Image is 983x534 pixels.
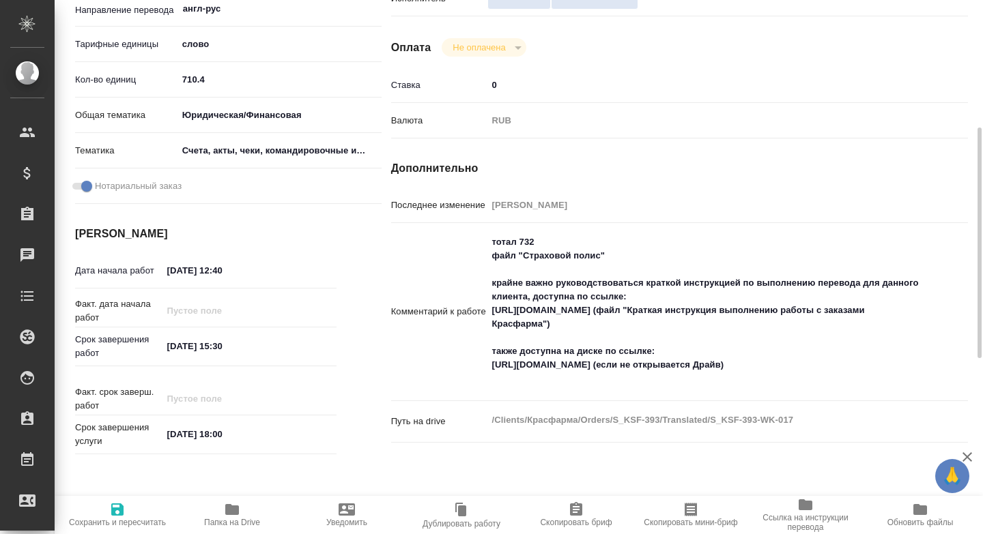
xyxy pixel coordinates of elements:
[633,496,748,534] button: Скопировать мини-бриф
[756,513,855,532] span: Ссылка на инструкции перевода
[177,33,382,56] div: слово
[75,264,162,278] p: Дата начала работ
[519,496,633,534] button: Скопировать бриф
[863,496,978,534] button: Обновить файлы
[75,226,337,242] h4: [PERSON_NAME]
[162,261,282,280] input: ✎ Введи что-нибудь
[95,179,182,193] span: Нотариальный заказ
[374,8,377,10] button: Open
[644,518,737,527] span: Скопировать мини-бриф
[75,333,162,360] p: Срок завершения работ
[75,385,162,413] p: Факт. срок заверш. работ
[391,114,487,128] p: Валюта
[175,496,289,534] button: Папка на Drive
[75,3,177,17] p: Направление перевода
[487,409,920,432] textarea: /Clients/Красфарма/Orders/S_KSF-393/Translated/S_KSF-393-WK-017
[448,42,509,53] button: Не оплачена
[60,496,175,534] button: Сохранить и пересчитать
[391,415,487,428] p: Путь на drive
[391,40,431,56] h4: Оплата
[487,75,920,95] input: ✎ Введи что-нибудь
[487,231,920,390] textarea: тотал 732 файл "Страховой полис" крайне важно руководствоваться краткой инструкцией по выполнени...
[162,301,282,321] input: Пустое поле
[289,496,404,534] button: Уведомить
[391,198,487,212] p: Последнее изменение
[69,518,166,527] span: Сохранить и пересчитать
[326,518,367,527] span: Уведомить
[162,336,282,356] input: ✎ Введи что-нибудь
[748,496,863,534] button: Ссылка на инструкции перевода
[162,424,282,444] input: ✎ Введи что-нибудь
[75,421,162,448] p: Срок завершения услуги
[75,297,162,325] p: Факт. дата начала работ
[487,195,920,215] input: Пустое поле
[941,462,964,490] span: 🙏
[204,518,260,527] span: Папка на Drive
[540,518,612,527] span: Скопировать бриф
[404,496,519,534] button: Дублировать работу
[391,160,968,177] h4: Дополнительно
[423,519,500,529] span: Дублировать работу
[935,459,969,493] button: 🙏
[75,492,119,514] h2: Заказ
[487,109,920,132] div: RUB
[177,70,382,89] input: ✎ Введи что-нибудь
[75,108,177,122] p: Общая тематика
[391,305,487,318] p: Комментарий к работе
[391,78,487,92] p: Ставка
[75,38,177,51] p: Тарифные единицы
[177,104,382,127] div: Юридическая/Финансовая
[162,389,282,409] input: Пустое поле
[75,73,177,87] p: Кол-во единиц
[75,144,177,158] p: Тематика
[442,38,526,57] div: Не оплачена
[177,139,382,162] div: Счета, акты, чеки, командировочные и таможенные документы
[887,518,954,527] span: Обновить файлы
